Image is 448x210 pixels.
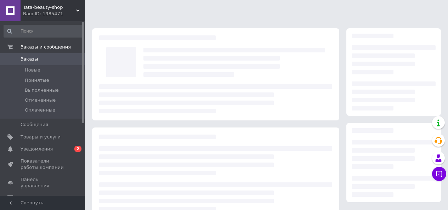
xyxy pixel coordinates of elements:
[432,167,446,181] button: Чат с покупателем
[21,134,61,140] span: Товары и услуги
[4,25,84,38] input: Поиск
[74,146,81,152] span: 2
[21,176,66,189] span: Панель управления
[25,77,49,84] span: Принятые
[23,11,85,17] div: Ваш ID: 1985471
[21,158,66,171] span: Показатели работы компании
[23,4,76,11] span: Tata-beauty-shop
[25,97,56,103] span: Отмененные
[21,121,48,128] span: Сообщения
[21,146,53,152] span: Уведомления
[21,44,71,50] span: Заказы и сообщения
[21,56,38,62] span: Заказы
[25,107,55,113] span: Оплаченные
[25,87,59,93] span: Выполненные
[25,67,40,73] span: Новые
[21,195,39,202] span: Отзывы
